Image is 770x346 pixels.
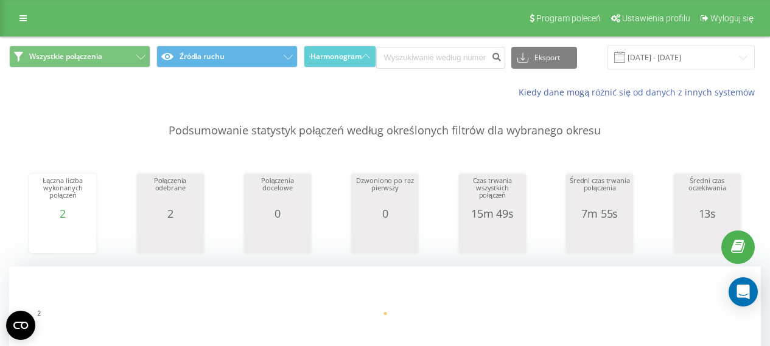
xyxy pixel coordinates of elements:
text: 2 [37,310,41,317]
button: Eksport [511,47,577,69]
div: 7m 55s [569,207,630,220]
svg: A chart. [247,220,308,256]
div: 0 [354,207,415,220]
div: 13s [677,207,738,220]
span: Program poleceń [536,13,601,23]
svg: A chart. [462,220,523,256]
div: Dzwoniono po raz pierwszy [354,177,415,207]
div: 15m 49s [462,207,523,220]
div: 2 [140,207,201,220]
svg: A chart. [677,220,738,256]
a: Kiedy dane mogą różnić się od danych z innych systemów [519,86,761,98]
div: Połączenia docelowe [247,177,308,207]
div: 2 [32,207,93,220]
span: Wszystkie połączenia [29,52,102,61]
div: 0 [247,207,308,220]
svg: A chart. [354,220,415,256]
div: Łączna liczba wykonanych połączeń [32,177,93,207]
button: Harmonogram [304,46,376,67]
span: Wyloguj się [710,13,754,23]
svg: A chart. [569,220,630,256]
input: Wyszukiwanie według numeru [376,47,505,69]
div: Średni czas oczekiwania [677,177,738,207]
div: Średni czas trwania połączenia [569,177,630,207]
svg: A chart. [140,220,201,256]
button: Źródła ruchu [156,46,298,67]
span: Harmonogram [310,52,362,61]
div: Open Intercom Messenger [729,277,758,306]
p: Podsumowanie statystyk połączeń według określonych filtrów dla wybranego okresu [9,99,761,139]
svg: A chart. [32,220,93,256]
div: Połączenia odebrane [140,177,201,207]
button: Wszystkie połączenia [9,46,150,67]
button: Open CMP widget [6,311,35,340]
div: Czas trwania wszystkich połączeń [462,177,523,207]
span: Ustawienia profilu [622,13,690,23]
